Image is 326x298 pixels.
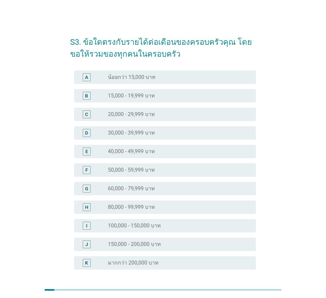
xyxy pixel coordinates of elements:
div: C [85,111,88,118]
h2: S3. ข้อใดตรงกับรายได้ต่อเดือนของครอบครัวคุณ โดยขอให้รวมของทุกคนในครอบครัว [70,30,256,60]
div: H [85,204,88,210]
label: 30,000 - 39,999 บาท [108,130,155,136]
div: B [85,92,88,99]
div: A [85,74,88,81]
label: 15,000 - 19,999 บาท [108,92,155,99]
div: J [85,241,88,248]
label: น้อยกว่า 15,000 บาท [108,74,156,81]
div: F [85,166,88,173]
label: 80,000 - 99,999 บาท [108,204,155,210]
label: 150,000 - 200,000 บาท [108,241,161,248]
div: E [85,148,88,155]
div: I [86,222,87,229]
label: 20,000 - 29,999 บาท [108,111,155,118]
div: G [85,185,88,192]
div: K [85,259,88,266]
label: 100,000 - 150,000 บาท [108,222,161,229]
label: 40,000 - 49,999 บาท [108,148,155,155]
label: 60,000 - 79,999 บาท [108,185,155,192]
label: 50,000 - 59,999 บาท [108,167,155,173]
label: มากกว่า 200,000 บาท [108,260,159,266]
div: D [85,129,88,136]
